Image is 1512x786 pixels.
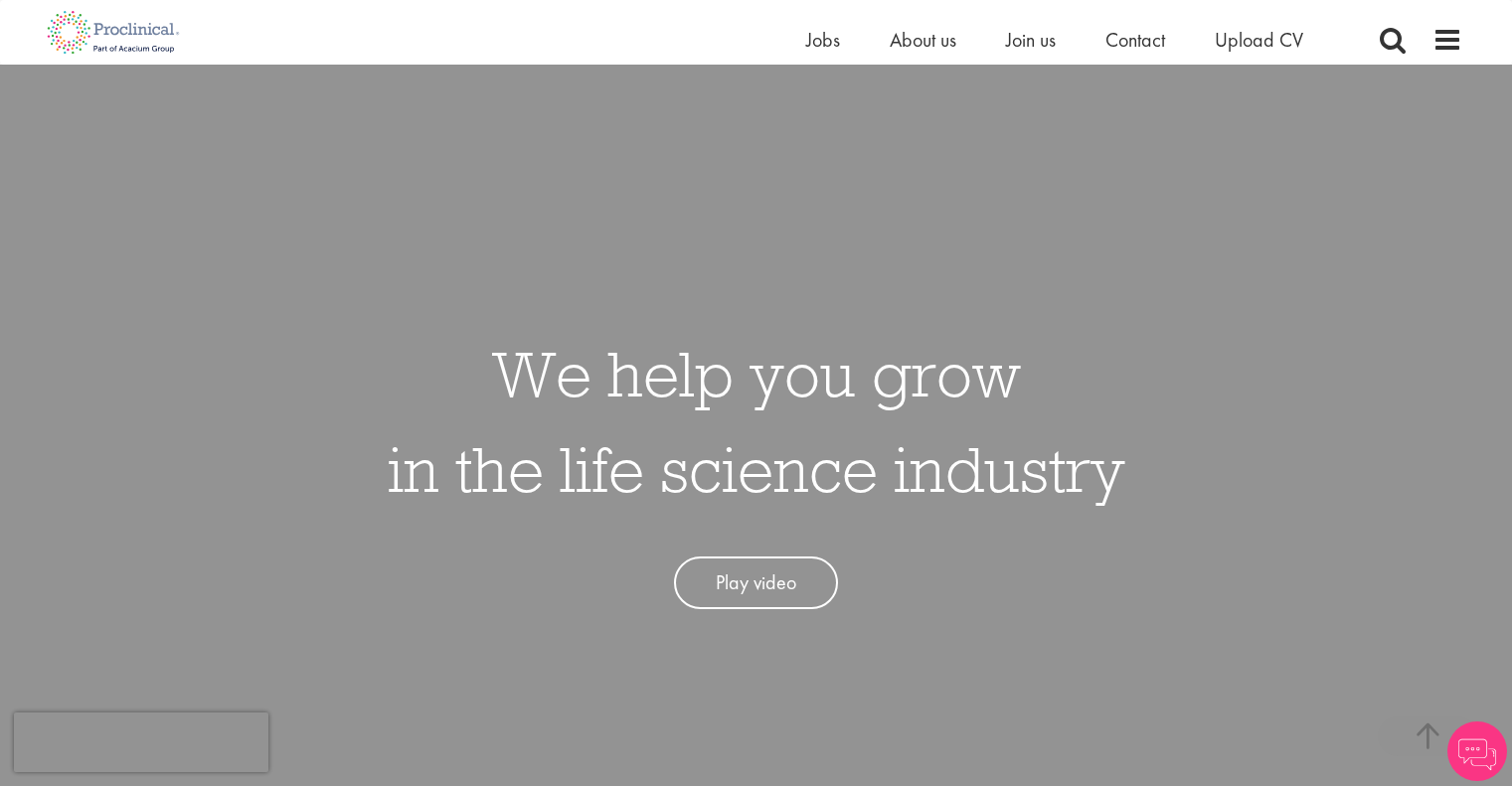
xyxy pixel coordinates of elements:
[1006,27,1056,53] a: Join us
[1447,721,1507,781] img: Chatbot
[806,27,840,53] a: Jobs
[674,556,838,609] a: Play video
[388,326,1125,517] h1: We help you grow in the life science industry
[890,27,956,53] a: About us
[1105,27,1165,53] a: Contact
[1215,27,1303,53] a: Upload CV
